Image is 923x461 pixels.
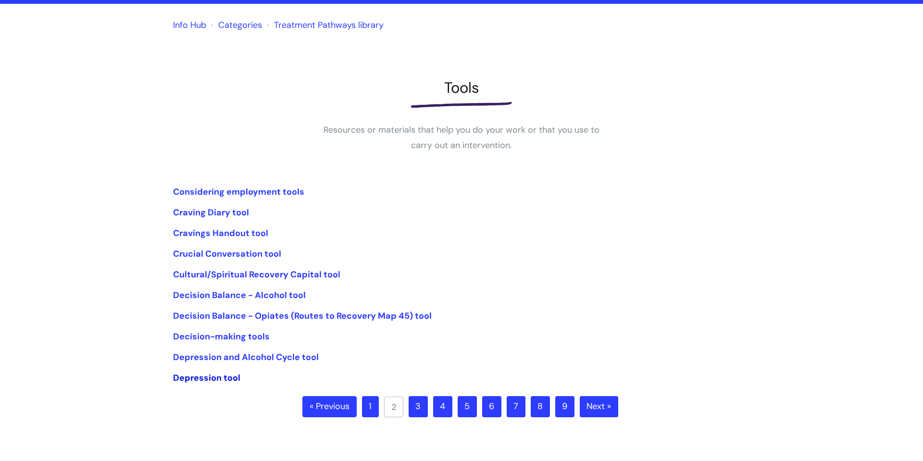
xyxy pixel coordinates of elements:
a: Decision Balance - Opiates (Routes to Recovery Map 45) tool [173,310,432,322]
a: 5 [458,396,477,417]
a: « Previous [302,396,357,417]
a: Decision-making tools [173,331,270,342]
a: 6 [482,396,501,417]
a: Considering employment tools [173,186,304,198]
a: Crucial Conversation tool [173,248,281,260]
a: 9 [555,396,574,417]
a: Info Hub [173,19,206,31]
a: 4 [433,396,452,417]
a: Decision Balance - Alcohol tool [173,289,306,301]
a: 1 [362,396,379,417]
a: Cravings Handout tool [173,227,268,239]
a: Cultural/Spiritual Recovery Capital tool [173,269,340,280]
li: Treatment Pathways library [264,17,384,33]
a: Categories [218,19,262,31]
a: Depression tool [173,372,240,384]
li: Solution home [209,17,262,33]
a: 2 [384,397,403,417]
p: Resources or materials that help you do your work or that you use to carry out an intervention. [317,122,606,153]
a: 7 [507,396,525,417]
a: Craving Diary tool [173,207,249,218]
a: Treatment Pathways library [274,19,384,31]
a: 3 [409,396,428,417]
a: Next » [580,396,618,417]
a: Depression and Alcohol Cycle tool [173,351,319,363]
h1: Tools [173,79,750,97]
a: 8 [531,396,550,417]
